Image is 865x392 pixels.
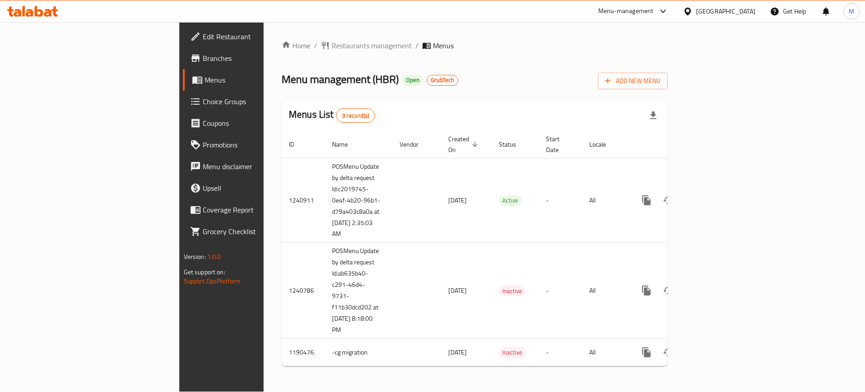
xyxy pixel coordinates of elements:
a: Coupons [183,112,324,134]
div: Menu-management [598,6,654,17]
span: [DATE] [448,346,467,358]
li: / [415,40,419,51]
span: Upsell [203,183,317,194]
div: Total records count [336,108,375,123]
span: Menu disclaimer [203,161,317,172]
span: Add New Menu [605,75,660,87]
a: Menus [183,69,324,91]
td: All [582,243,628,339]
span: [DATE] [448,194,467,206]
span: Vendor [400,139,430,150]
span: 3 record(s) [337,111,375,120]
th: Actions [628,131,729,158]
span: Inactive [499,286,526,296]
span: Promotions [203,139,317,150]
a: Choice Groups [183,91,324,112]
td: All [582,158,628,243]
td: - [539,339,582,366]
button: Add New Menu [598,73,668,89]
span: Coverage Report [203,204,317,215]
a: Menu disclaimer [183,156,324,177]
span: Coupons [203,118,317,129]
div: Open [402,75,423,86]
span: Choice Groups [203,96,317,107]
span: Start Date [546,134,571,155]
a: Grocery Checklist [183,221,324,242]
td: - [539,158,582,243]
a: Edit Restaurant [183,26,324,47]
td: POSMenu Update by delta request Id:c2019745-0e4f-4b20-96b1-d79a403c8a0a at [DATE] 2:35:03 AM [325,158,392,243]
button: Change Status [657,280,679,301]
span: Edit Restaurant [203,31,317,42]
span: 1.0.0 [207,251,221,263]
span: Locale [589,139,618,150]
span: Active [499,195,522,206]
div: [GEOGRAPHIC_DATA] [696,6,756,16]
button: Change Status [657,189,679,211]
span: Created On [448,134,481,155]
a: Coverage Report [183,199,324,221]
span: Restaurants management [332,40,412,51]
span: Menu management ( HBR ) [282,69,399,89]
h2: Menus List [289,108,375,123]
span: Open [402,76,423,84]
td: -cg migration [325,339,392,366]
button: Change Status [657,341,679,363]
td: - [539,243,582,339]
td: POSMenu Update by delta request Id:ab635b40-c291-46d4-9731-f11b30dcd202 at [DATE] 8:18:00 PM [325,243,392,339]
span: Version: [184,251,206,263]
table: enhanced table [282,131,729,367]
td: All [582,339,628,366]
div: Inactive [499,347,526,358]
button: more [636,341,657,363]
span: Get support on: [184,266,225,278]
span: Menus [433,40,454,51]
span: Inactive [499,347,526,358]
a: Promotions [183,134,324,156]
span: GrubTech [427,76,458,84]
a: Restaurants management [321,40,412,51]
span: Branches [203,53,317,64]
div: Inactive [499,286,526,296]
button: more [636,189,657,211]
span: Status [499,139,528,150]
a: Support.OpsPlatform [184,275,241,287]
a: Branches [183,47,324,69]
span: ID [289,139,306,150]
span: Grocery Checklist [203,226,317,237]
a: Upsell [183,177,324,199]
span: Menus [205,74,317,85]
div: Export file [642,105,664,126]
span: M [849,6,854,16]
span: [DATE] [448,285,467,296]
button: more [636,280,657,301]
nav: breadcrumb [282,40,668,51]
span: Name [332,139,360,150]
